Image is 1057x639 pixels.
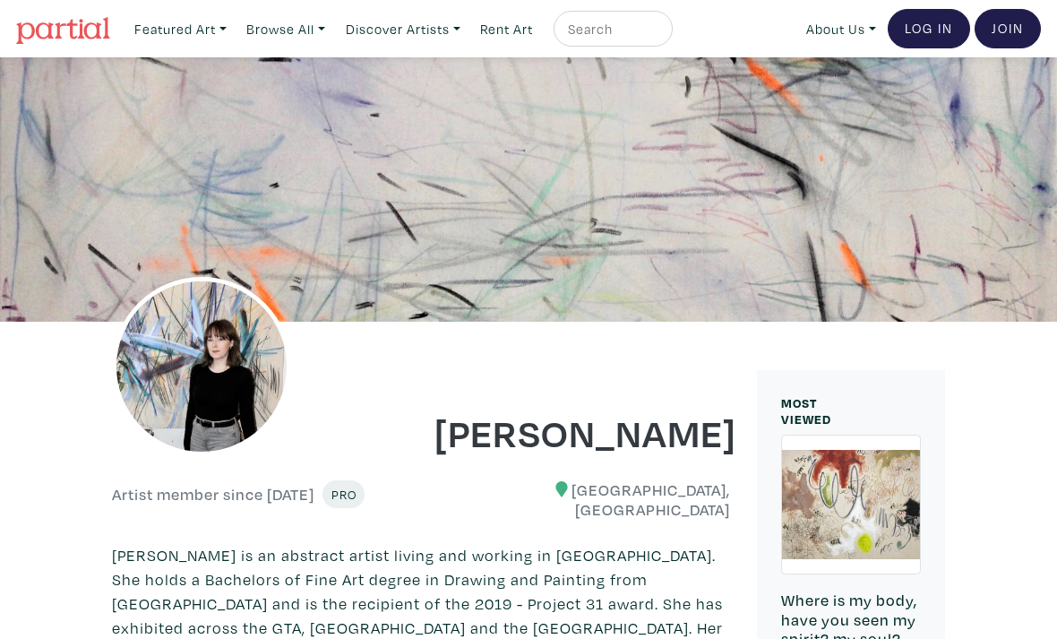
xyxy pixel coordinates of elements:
small: MOST VIEWED [781,394,831,427]
a: Log In [888,9,970,48]
img: phpThumb.php [112,277,291,456]
h1: [PERSON_NAME] [434,408,730,456]
a: Rent Art [472,11,541,47]
h6: Artist member since [DATE] [112,485,314,505]
a: Join [975,9,1041,48]
a: Discover Artists [338,11,468,47]
input: Search [566,18,656,40]
a: Browse All [238,11,333,47]
a: About Us [798,11,884,47]
h6: [GEOGRAPHIC_DATA], [GEOGRAPHIC_DATA] [434,480,730,519]
a: Featured Art [126,11,235,47]
span: Pro [331,486,357,503]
